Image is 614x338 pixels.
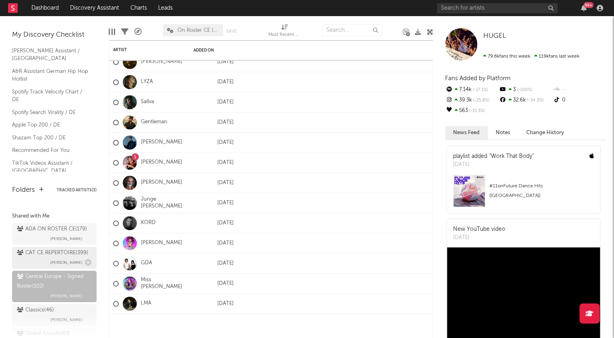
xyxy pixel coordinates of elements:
span: -15.3 % [468,109,485,113]
span: Fans Added by Platform [445,75,511,81]
div: 99 + [583,2,593,8]
div: [DATE] [194,238,234,248]
div: Edit Columns [109,20,115,44]
div: Folders [12,185,35,195]
a: Classics(46)[PERSON_NAME] [12,304,97,326]
div: [DATE] [194,178,234,188]
div: [DATE] [194,198,234,208]
span: [PERSON_NAME] [50,315,82,325]
a: #11onFuture Dance Hits ([GEOGRAPHIC_DATA]) [447,175,600,213]
div: 32.6k [499,95,552,106]
a: Shazam Top 200 / DE [12,133,89,142]
button: Change History [518,126,572,139]
div: [DATE] [194,218,234,228]
button: Notes [488,126,518,139]
a: LMA [141,300,151,307]
a: A&R Assistant German Hip Hop Hotlist [12,67,89,83]
div: [DATE] [194,77,234,87]
a: [PERSON_NAME] [141,179,182,186]
div: Most Recent Track Global Audio Streams Daily Growth [268,20,301,44]
div: [DATE] [194,158,234,168]
a: Miss [PERSON_NAME] [141,277,185,290]
a: Junge [PERSON_NAME] [141,196,185,210]
div: [DATE] [194,279,234,288]
div: Classics ( 46 ) [17,305,54,315]
button: Tracked Artists(3) [57,188,97,192]
div: [DATE] [194,118,234,127]
div: My Discovery Checklist [12,30,97,40]
div: ADA ON ROSTER CE ( 179 ) [17,224,87,234]
a: [PERSON_NAME] [141,139,182,146]
div: CAT CE REPERTOIRE ( 399 ) [17,248,88,258]
div: # 11 on Future Dance Hits ([GEOGRAPHIC_DATA]) [489,181,594,201]
span: -17.1 % [472,88,488,92]
div: [DATE] [194,57,234,67]
a: Gentleman [141,119,167,126]
a: Spotify Track Velocity Chart / DE [12,87,89,104]
a: Sallva [141,99,154,106]
div: Artist [113,48,173,52]
div: [DATE] [453,234,505,242]
div: [DATE] [194,299,234,309]
span: [PERSON_NAME] [50,234,82,244]
input: Search for artists [437,3,558,13]
span: -25.8 % [472,98,490,103]
a: "Work That Body" [489,153,534,159]
span: -100 % [515,88,532,92]
a: [PERSON_NAME] [141,159,182,166]
a: GDA [141,260,152,267]
span: 119k fans last week [483,54,579,59]
span: HUGEL [483,33,506,39]
span: On Roster CE (Artists Only) [177,28,219,33]
div: [DATE] [194,138,234,147]
a: Apple Top 200 / DE [12,120,89,129]
a: HUGEL [483,32,506,40]
div: -- [552,85,606,95]
span: [PERSON_NAME] [50,291,82,301]
div: [DATE] [194,259,234,268]
div: 563 [445,106,499,116]
a: ADA ON ROSTER CE(179)[PERSON_NAME] [12,223,97,245]
div: 39.3k [445,95,499,106]
a: KORD [141,220,156,226]
div: Added On [194,48,222,53]
div: playlist added [453,152,534,161]
div: Most Recent Track Global Audio Streams Daily Growth [268,30,301,40]
span: [PERSON_NAME] [50,258,82,267]
div: A&R Pipeline [134,20,142,44]
div: [DATE] [194,97,234,107]
a: Spotify Search Virality / DE [12,108,89,117]
button: Save [226,29,237,33]
a: [PERSON_NAME] [141,58,182,65]
div: Shared with Me [12,212,97,221]
button: News Feed [445,126,488,139]
div: Central Europe - Signed Roster ( 102 ) [17,272,90,291]
a: [PERSON_NAME] Assistant / [GEOGRAPHIC_DATA] [12,46,89,63]
div: 0 [552,95,606,106]
a: TikTok Videos Assistant / [GEOGRAPHIC_DATA] [12,159,89,175]
a: CAT CE REPERTOIRE(399)[PERSON_NAME] [12,247,97,269]
input: Search... [322,24,382,36]
a: Recommended For You [12,146,89,155]
a: LYZA [141,79,153,85]
span: -34.3 % [525,98,543,103]
a: Central Europe - Signed Roster(102)[PERSON_NAME] [12,271,97,302]
span: 79.6k fans this week [483,54,530,59]
div: 7.14k [445,85,499,95]
div: Filters [121,20,128,44]
div: [DATE] [453,161,534,169]
button: 99+ [581,5,587,11]
a: [PERSON_NAME] [141,240,182,247]
div: New YouTube video [453,225,505,234]
div: 3 [499,85,552,95]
